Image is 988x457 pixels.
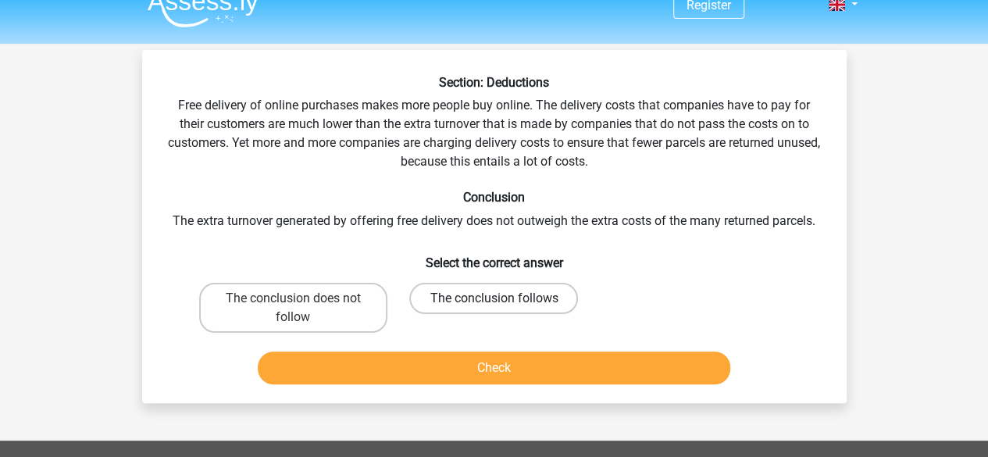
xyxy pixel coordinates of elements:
[409,283,578,314] label: The conclusion follows
[167,243,822,270] h6: Select the correct answer
[167,75,822,90] h6: Section: Deductions
[199,283,387,333] label: The conclusion does not follow
[167,190,822,205] h6: Conclusion
[258,352,730,384] button: Check
[148,75,840,391] div: Free delivery of online purchases makes more people buy online. The delivery costs that companies...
